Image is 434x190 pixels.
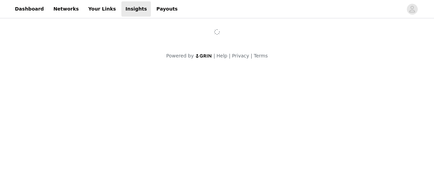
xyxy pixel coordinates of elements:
[152,1,182,17] a: Payouts
[232,53,249,58] a: Privacy
[409,4,415,15] div: avatar
[84,1,120,17] a: Your Links
[229,53,231,58] span: |
[195,54,212,58] img: logo
[166,53,194,58] span: Powered by
[214,53,215,58] span: |
[254,53,268,58] a: Terms
[49,1,83,17] a: Networks
[217,53,228,58] a: Help
[121,1,151,17] a: Insights
[11,1,48,17] a: Dashboard
[251,53,252,58] span: |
